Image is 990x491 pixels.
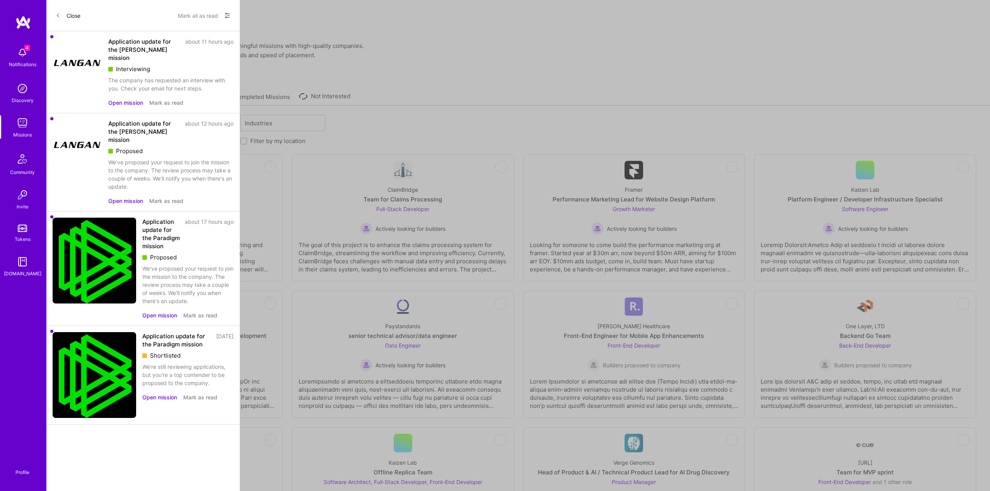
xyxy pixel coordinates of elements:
[12,96,34,104] div: Discovery
[185,218,234,250] div: about 17 hours ago
[142,253,234,261] div: Proposed
[178,9,218,22] button: Mark all as read
[13,460,32,476] a: Profile
[108,158,234,191] div: We've proposed your request to join the mission to the company. The review process may take a cou...
[53,218,136,303] img: Company Logo
[108,38,181,62] div: Application update for the [PERSON_NAME] mission
[15,15,31,29] img: logo
[15,45,30,60] img: bell
[13,150,32,168] img: Community
[108,197,143,205] button: Open mission
[185,119,234,144] div: about 12 hours ago
[56,9,80,22] button: Close
[108,65,234,73] div: Interviewing
[15,81,30,96] img: discovery
[10,168,35,176] div: Community
[13,131,32,139] div: Missions
[9,60,36,68] div: Notifications
[149,99,183,107] button: Mark as read
[142,363,234,387] div: We're still reviewing applications, but you're a top contender to be proposed to the company.
[185,38,234,62] div: about 11 hours ago
[53,38,102,87] img: Company Logo
[183,393,217,401] button: Mark as read
[53,332,136,418] img: Company Logo
[142,264,234,305] div: We've proposed your request to join the mission to the company. The review process may take a cou...
[142,311,177,319] button: Open mission
[15,187,30,203] img: Invite
[149,197,183,205] button: Mark as read
[216,332,234,348] div: [DATE]
[15,235,31,243] div: Tokens
[15,254,30,269] img: guide book
[142,393,177,401] button: Open mission
[142,218,180,250] div: Application update for the Paradigm mission
[183,311,217,319] button: Mark as read
[4,269,41,278] div: [DOMAIN_NAME]
[142,351,234,360] div: Shortlisted
[15,468,29,476] div: Profile
[18,225,27,232] img: tokens
[108,99,143,107] button: Open mission
[53,119,102,169] img: Company Logo
[24,45,30,51] span: 4
[142,332,212,348] div: Application update for the Paradigm mission
[108,119,180,144] div: Application update for the [PERSON_NAME] mission
[108,147,234,155] div: Proposed
[108,76,234,92] div: The company has requested an interview with you. Check your email for next steps.
[17,203,29,211] div: Invite
[15,115,30,131] img: teamwork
